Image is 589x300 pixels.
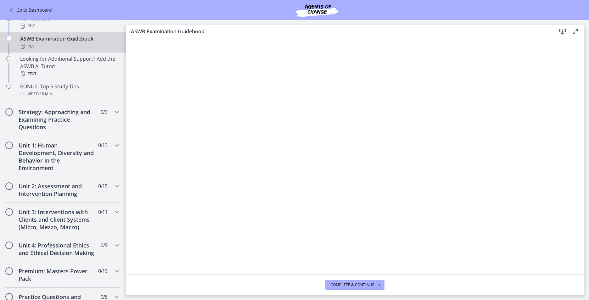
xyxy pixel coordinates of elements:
[98,182,107,190] span: 0 / 15
[19,242,95,257] h2: Unit 4: Professional Ethics and Ethical Decision Making
[330,282,374,287] span: Complete & continue
[20,83,118,98] div: BONUS: Top 5 Study Tips
[325,280,384,290] button: Complete & continue
[20,70,118,78] div: Text
[20,22,118,30] div: PDF
[98,267,107,275] span: 0 / 19
[19,142,95,172] h2: Unit 1: Human Development, Diversity and Behavior in the Environment
[20,35,118,50] div: ASWB Examination Guidebook
[39,90,52,98] span: · 18 min
[19,267,95,282] h2: Premium: Masters Power Pack
[279,3,355,18] img: Agents of Change
[98,142,107,149] span: 0 / 13
[131,28,546,35] h3: ASWB Examination Guidebook
[20,42,118,50] div: PDF
[8,6,52,14] a: Go to Dashboard
[101,242,107,249] span: 0 / 9
[101,108,107,116] span: 0 / 3
[98,208,107,216] span: 0 / 11
[19,182,95,197] h2: Unit 2: Assessment and Intervention Planning
[20,55,118,78] div: Looking for Additional Support? Add the ASWB AI Tutor!
[20,15,118,30] div: KSA Masters
[19,108,95,131] h2: Strategy: Approaching and Examining Practice Questions
[19,208,95,231] h2: Unit 3: Interventions with Clients and Client Systems (Micro, Mezzo, Macro)
[20,90,118,98] div: Video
